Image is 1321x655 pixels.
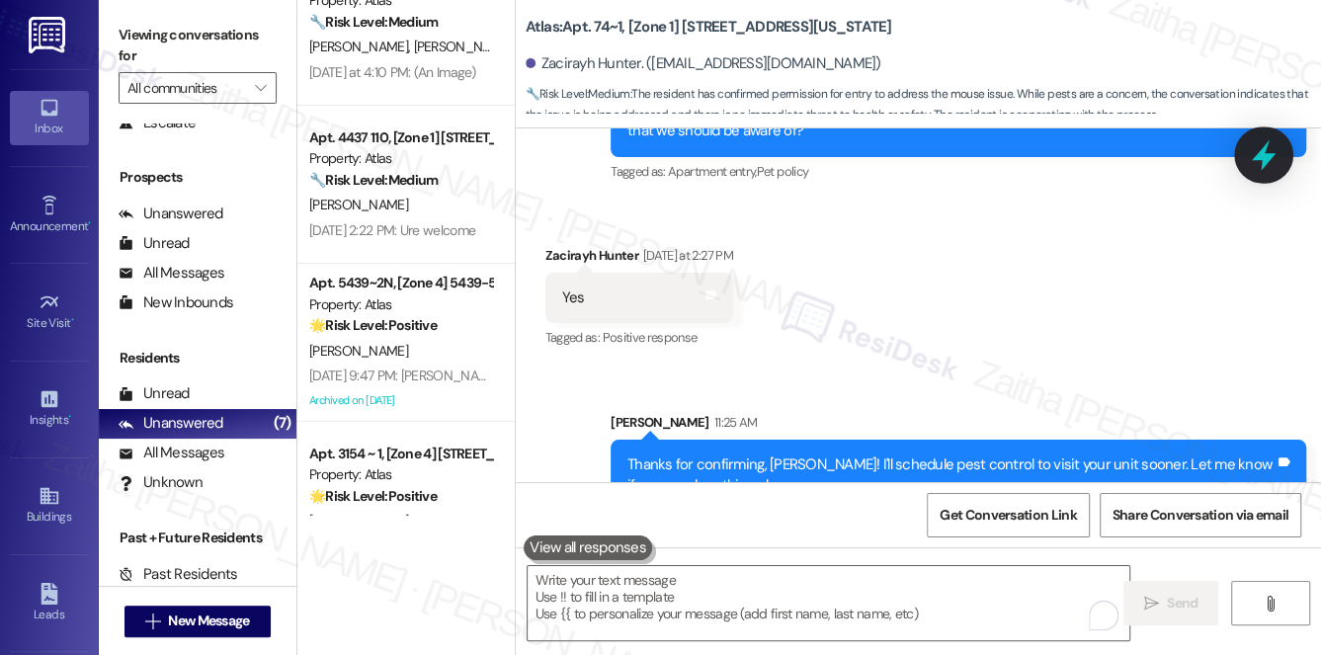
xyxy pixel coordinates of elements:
div: Thanks for confirming, [PERSON_NAME]! I'll schedule pest control to visit your unit sooner. Let m... [627,454,1275,497]
div: Yes [562,287,585,308]
b: Atlas: Apt. 74~1, [Zone 1] [STREET_ADDRESS][US_STATE] [526,17,892,38]
div: Escalate [119,113,196,133]
span: Share Conversation via email [1113,505,1288,526]
span: • [68,410,71,424]
div: Unread [119,383,190,404]
div: Zacirayh Hunter. ([EMAIL_ADDRESS][DOMAIN_NAME]) [526,53,881,74]
a: Site Visit • [10,286,89,339]
strong: 🌟 Risk Level: Positive [309,316,437,334]
button: Get Conversation Link [927,493,1089,537]
div: [DATE] 2:22 PM: Ure welcome [309,221,475,239]
div: Past + Future Residents [99,528,296,548]
div: [DATE] 9:47 PM: [PERSON_NAME] it's okay not an emergency. Thank you though I appreciate it. [309,367,848,384]
span: Apartment entry , [668,163,757,180]
div: Tagged as: [611,157,1306,186]
div: (7) [269,408,296,439]
i:  [145,614,160,629]
span: Send [1167,593,1197,614]
div: Property: Atlas [309,464,492,485]
strong: 🌟 Risk Level: Positive [309,487,437,505]
div: Zacirayh Hunter [545,245,733,273]
div: Unread [119,233,190,254]
a: Leads [10,577,89,630]
span: Get Conversation Link [940,505,1076,526]
div: All Messages [119,443,224,463]
span: [PERSON_NAME] [309,38,414,55]
div: Archived on [DATE] [307,388,494,413]
div: [DATE] at 2:27 PM [638,245,733,266]
div: Property: Atlas [309,294,492,315]
span: : The resident has confirmed permission for entry to address the mouse issue. While pests are a c... [526,84,1321,126]
label: Viewing conversations for [119,20,277,72]
div: 11:25 AM [709,412,758,433]
span: [PERSON_NAME] [309,512,408,530]
textarea: To enrich screen reader interactions, please activate Accessibility in Grammarly extension settings [528,566,1130,640]
div: Unanswered [119,413,223,434]
a: Insights • [10,382,89,436]
span: New Message [168,611,249,631]
div: Unanswered [119,204,223,224]
button: New Message [124,606,271,637]
span: [PERSON_NAME] [309,342,408,360]
input: All communities [127,72,245,104]
div: All Messages [119,263,224,284]
div: Prospects [99,167,296,188]
div: [DATE] at 4:10 PM: (An Image) [309,63,476,81]
a: Buildings [10,479,89,532]
strong: 🔧 Risk Level: Medium [526,86,630,102]
button: Send [1123,581,1219,625]
strong: 🔧 Risk Level: Medium [309,171,438,189]
div: Apt. 4437 110, [Zone 1] [STREET_ADDRESS] [309,127,492,148]
i:  [255,80,266,96]
strong: 🔧 Risk Level: Medium [309,13,438,31]
span: • [88,216,91,230]
div: Residents [99,348,296,368]
span: Positive response [602,329,697,346]
span: [PERSON_NAME] [413,38,512,55]
button: Share Conversation via email [1100,493,1301,537]
div: New Inbounds [119,292,233,313]
div: Property: Atlas [309,148,492,169]
img: ResiDesk Logo [29,17,69,53]
span: • [71,313,74,327]
span: Pet policy [757,163,809,180]
div: Tagged as: [545,323,733,352]
span: [PERSON_NAME] [309,196,408,213]
div: Unknown [119,472,203,493]
div: Past Residents [119,564,238,585]
div: [PERSON_NAME] [611,412,1306,440]
div: Apt. 5439~2N, [Zone 4] 5439-5441 [GEOGRAPHIC_DATA] [309,273,492,293]
i:  [1144,596,1159,612]
i:  [1263,596,1278,612]
div: Apt. 3154 ~ 1, [Zone 4] [STREET_ADDRESS] [309,444,492,464]
a: Inbox [10,91,89,144]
